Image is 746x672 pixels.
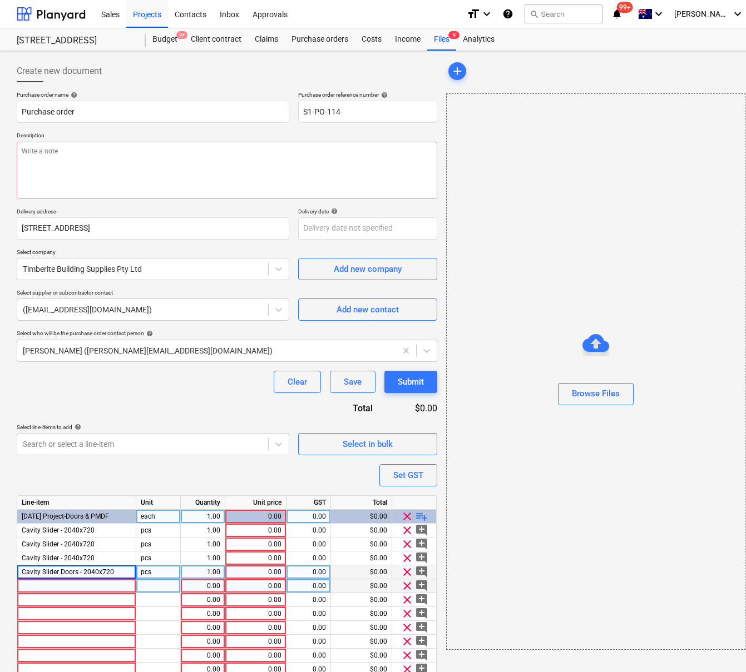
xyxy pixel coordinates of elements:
[185,579,220,593] div: 0.00
[611,7,623,21] i: notifications
[22,568,114,576] span: Cavity Slider Doors - 2040x720
[331,537,392,551] div: $0.00
[22,554,95,562] span: Cavity Slider - 2040x720
[525,4,602,23] button: Search
[185,551,220,565] div: 1.00
[355,28,388,51] a: Costs
[274,371,321,393] button: Clear
[674,9,730,18] span: [PERSON_NAME]
[230,510,281,524] div: 0.00
[331,621,392,635] div: $0.00
[146,28,184,51] div: Budget
[136,551,181,565] div: pcs
[530,9,538,18] span: search
[22,512,109,520] span: 3-13-02 Project-Doors & PMDF
[17,424,289,431] div: Select line-items to add
[230,593,281,607] div: 0.00
[185,510,220,524] div: 1.00
[415,524,428,537] span: add_comment
[230,649,281,663] div: 0.00
[230,565,281,579] div: 0.00
[401,510,414,523] span: clear
[136,565,181,579] div: pcs
[467,7,480,21] i: format_size
[298,101,437,123] input: Order number
[398,375,424,389] div: Submit
[401,524,414,537] span: clear
[379,92,388,98] span: help
[401,537,414,551] span: clear
[331,496,392,510] div: Total
[401,621,414,634] span: clear
[331,579,392,593] div: $0.00
[17,132,437,141] p: Description
[230,607,281,621] div: 0.00
[331,649,392,663] div: $0.00
[184,28,248,51] div: Client contract
[401,551,414,565] span: clear
[291,635,326,649] div: 0.00
[415,579,428,593] span: add_comment
[17,64,102,78] span: Create new document
[456,28,501,51] a: Analytics
[291,621,326,635] div: 0.00
[415,621,428,634] span: add_comment
[291,510,326,524] div: 0.00
[415,607,428,620] span: add_comment
[17,91,289,98] div: Purchase order name
[285,28,355,51] a: Purchase orders
[572,386,620,401] div: Browse Files
[144,330,153,337] span: help
[298,258,437,280] button: Add new company
[185,635,220,649] div: 0.00
[185,565,220,579] div: 1.00
[415,649,428,662] span: add_comment
[391,402,437,415] div: $0.00
[331,551,392,565] div: $0.00
[401,565,414,579] span: clear
[230,537,281,551] div: 0.00
[427,28,456,51] a: Files9
[248,28,285,51] a: Claims
[330,371,376,393] button: Save
[331,593,392,607] div: $0.00
[298,433,437,455] button: Select in bulk
[388,28,427,51] a: Income
[68,92,77,98] span: help
[415,635,428,648] span: add_comment
[230,635,281,649] div: 0.00
[415,537,428,551] span: add_comment
[652,7,665,21] i: keyboard_arrow_down
[617,2,633,13] span: 99+
[446,93,745,650] div: Browse Files
[291,537,326,551] div: 0.00
[298,298,437,321] button: Add new contact
[448,31,460,39] span: 9
[17,101,289,123] input: Document name
[17,330,437,337] div: Select who will be the purchase order contact person
[331,565,392,579] div: $0.00
[225,496,286,510] div: Unit price
[185,524,220,537] div: 1.00
[344,375,362,389] div: Save
[401,579,414,593] span: clear
[136,537,181,551] div: pcs
[393,468,423,482] div: Set GST
[291,551,326,565] div: 0.00
[230,621,281,635] div: 0.00
[185,593,220,607] div: 0.00
[146,28,184,51] a: Budget9+
[401,649,414,662] span: clear
[337,302,399,317] div: Add new contact
[136,496,181,510] div: Unit
[451,64,464,78] span: add
[558,383,634,405] button: Browse Files
[230,524,281,537] div: 0.00
[17,248,289,258] p: Select company
[384,371,437,393] button: Submit
[291,579,326,593] div: 0.00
